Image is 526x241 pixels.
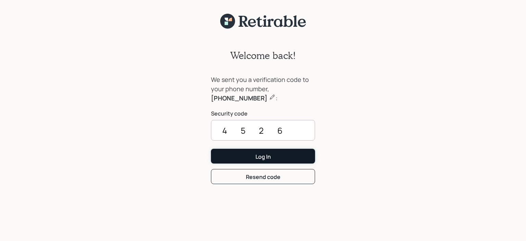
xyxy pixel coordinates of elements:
div: Log In [255,153,271,160]
div: Resend code [246,173,280,181]
div: We sent you a verification code to your phone number, : [211,75,315,103]
label: Security code [211,110,315,117]
input: •••• [211,120,315,141]
button: Log In [211,149,315,164]
h2: Welcome back! [230,50,296,61]
b: [PHONE_NUMBER] [211,94,267,102]
button: Resend code [211,169,315,184]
